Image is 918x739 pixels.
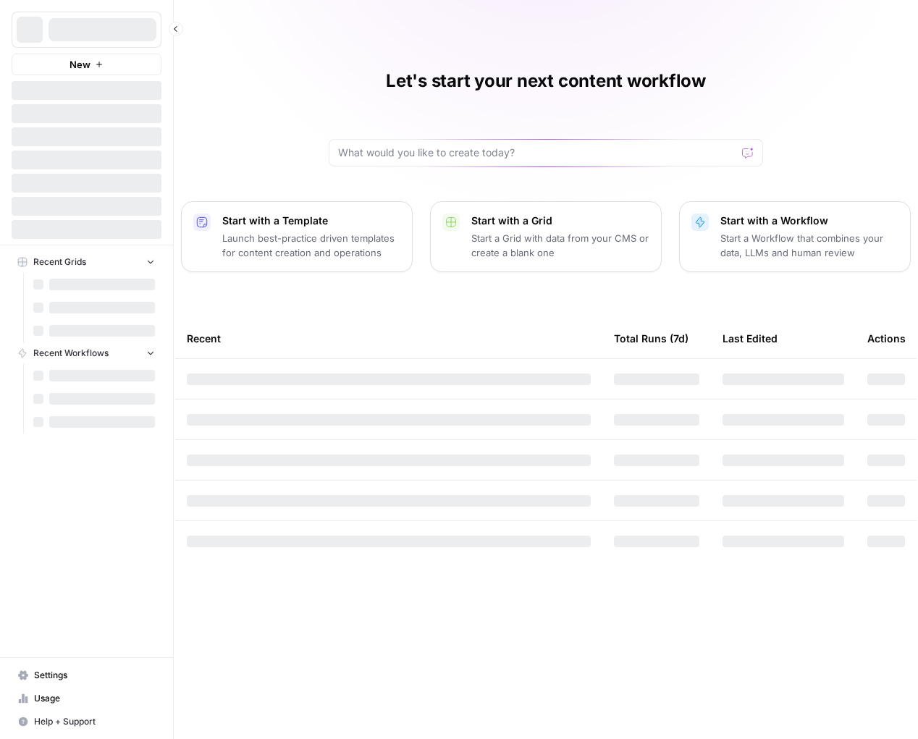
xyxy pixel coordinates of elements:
[12,710,161,733] button: Help + Support
[222,231,400,260] p: Launch best-practice driven templates for content creation and operations
[614,318,688,358] div: Total Runs (7d)
[679,201,911,272] button: Start with a WorkflowStart a Workflow that combines your data, LLMs and human review
[720,214,898,228] p: Start with a Workflow
[430,201,662,272] button: Start with a GridStart a Grid with data from your CMS or create a blank one
[187,318,591,358] div: Recent
[181,201,413,272] button: Start with a TemplateLaunch best-practice driven templates for content creation and operations
[12,664,161,687] a: Settings
[720,231,898,260] p: Start a Workflow that combines your data, LLMs and human review
[12,342,161,364] button: Recent Workflows
[34,669,155,682] span: Settings
[12,687,161,710] a: Usage
[12,251,161,273] button: Recent Grids
[471,231,649,260] p: Start a Grid with data from your CMS or create a blank one
[33,347,109,360] span: Recent Workflows
[723,318,778,358] div: Last Edited
[12,54,161,75] button: New
[338,145,736,160] input: What would you like to create today?
[222,214,400,228] p: Start with a Template
[867,318,906,358] div: Actions
[34,692,155,705] span: Usage
[33,256,86,269] span: Recent Grids
[471,214,649,228] p: Start with a Grid
[70,57,90,72] span: New
[386,69,706,93] h1: Let's start your next content workflow
[34,715,155,728] span: Help + Support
